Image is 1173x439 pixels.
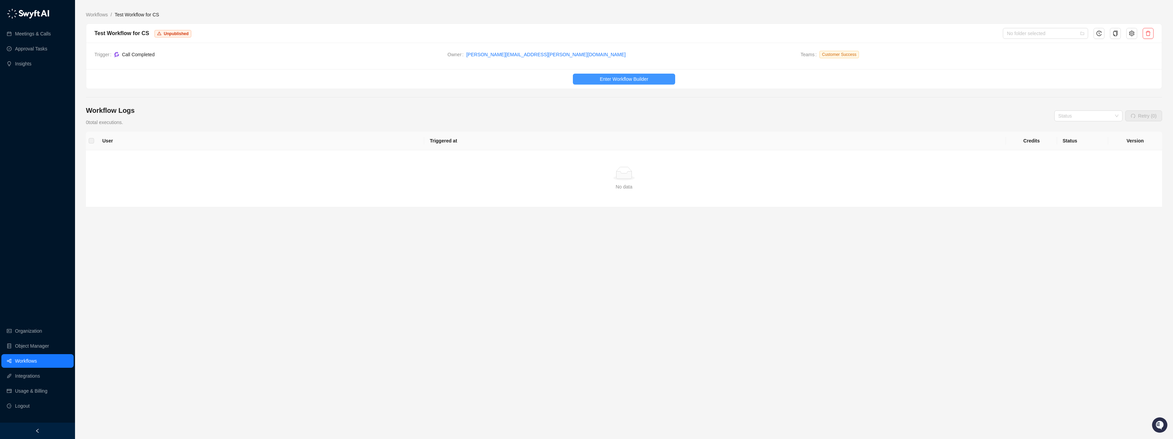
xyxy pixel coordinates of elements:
span: Customer Success [819,51,859,58]
span: Status [38,95,53,102]
th: Credits [1006,132,1057,150]
img: gong-Dwh8HbPa.png [114,52,119,57]
h4: Workflow Logs [86,106,135,115]
a: Powered byPylon [48,112,83,117]
div: Start new chat [23,62,112,69]
img: 5124521997842_fc6d7dfcefe973c2e489_88.png [7,62,19,74]
a: Workflows [15,354,37,368]
div: 📚 [7,96,12,102]
span: Pylon [68,112,83,117]
th: User [97,132,424,150]
div: No data [94,183,1154,191]
a: Enter Workflow Builder [86,74,1162,85]
p: Welcome 👋 [7,27,124,38]
span: Enter Workflow Builder [600,75,648,83]
a: Object Manager [15,339,49,353]
th: Status [1057,132,1108,150]
span: Call Completed [122,52,155,57]
div: We're available if you need us! [23,69,86,74]
span: delete [1145,31,1151,36]
span: history [1096,31,1102,36]
a: Insights [15,57,31,71]
a: Usage & Billing [15,384,47,398]
span: Test Workflow for CS [115,12,159,17]
li: / [110,11,112,18]
a: Workflows [85,11,109,18]
img: Swyft AI [7,7,20,20]
div: Test Workflow for CS [94,29,149,37]
div: 📶 [31,96,36,102]
th: Version [1108,132,1162,150]
h2: How can we help? [7,38,124,49]
img: logo-05li4sbe.png [7,9,49,19]
span: left [35,428,40,433]
span: Teams [801,51,819,61]
span: Unpublished [164,31,189,36]
span: setting [1129,31,1134,36]
span: Owner [447,51,466,58]
a: 📶Status [28,93,55,105]
a: Approval Tasks [15,42,47,56]
span: Docs [14,95,25,102]
a: 📚Docs [4,93,28,105]
span: logout [7,404,12,408]
a: Organization [15,324,42,338]
button: Retry (0) [1125,110,1162,121]
th: Triggered at [424,132,1006,150]
span: copy [1113,31,1118,36]
a: Integrations [15,369,40,383]
span: 0 total executions. [86,120,123,125]
a: [PERSON_NAME][EMAIL_ADDRESS][PERSON_NAME][DOMAIN_NAME] [466,51,626,58]
a: Meetings & Calls [15,27,51,41]
span: warning [157,31,161,35]
span: folder [1080,31,1084,35]
iframe: Open customer support [1151,417,1170,435]
span: Trigger [94,51,114,58]
button: Start new chat [116,64,124,72]
button: Enter Workflow Builder [573,74,675,85]
span: Logout [15,399,30,413]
